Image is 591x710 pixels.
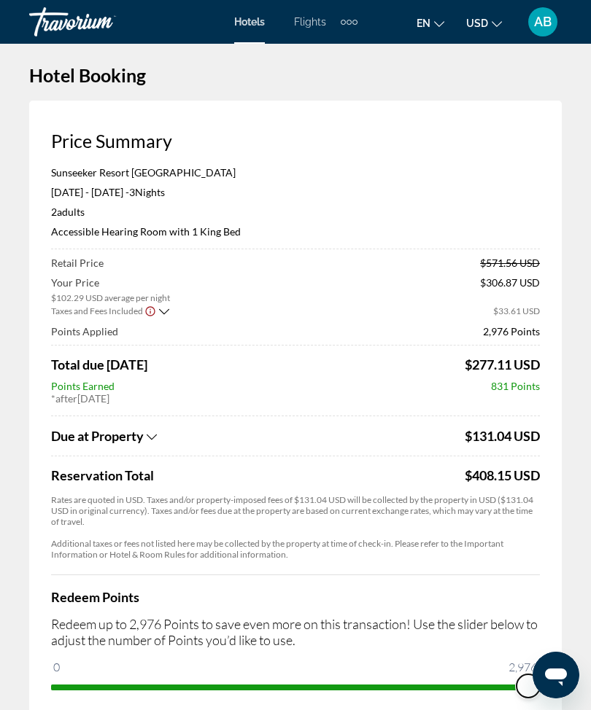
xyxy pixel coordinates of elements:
p: Rates are quoted in USD. Taxes and/or property-imposed fees of $131.04 USD will be collected by t... [51,494,540,527]
span: $306.87 USD [480,276,540,303]
button: Show Taxes and Fees disclaimer [144,304,156,317]
span: AB [534,15,552,29]
span: Total due [DATE] [51,356,147,372]
span: Due at Property [51,428,144,444]
span: Adults [57,206,85,218]
span: $102.29 USD average per night [51,292,170,303]
iframe: Button to launch messaging window [533,652,579,698]
span: Points Earned [51,380,115,392]
div: $408.15 USD [465,467,540,483]
button: Show Taxes and Fees breakdown [51,427,461,445]
button: Change language [417,12,444,34]
h4: Redeem Points [51,589,540,605]
span: $277.11 USD [465,356,540,372]
span: en [417,17,430,29]
p: Additional taxes or fees not listed here may be collected by the property at time of check-in. Pl... [51,538,540,560]
span: $33.61 USD [493,305,540,316]
p: Sunseeker Resort [GEOGRAPHIC_DATA] [51,166,540,179]
span: Your Price [51,276,170,289]
p: Accessible Hearing Room with 1 King Bed [51,225,540,238]
span: after [55,392,77,405]
span: Retail Price [51,257,104,269]
span: 0 [51,658,62,676]
span: $571.56 USD [480,257,540,269]
span: USD [466,17,488,29]
span: ngx-slider [517,674,540,698]
ngx-slider: ngx-slider [51,684,540,687]
p: Redeem up to 2,976 Points to save even more on this transaction! Use the slider below to adjust t... [51,616,540,648]
button: User Menu [524,7,562,37]
span: Reservation Total [51,467,461,483]
div: * [DATE] [51,392,540,405]
h1: Hotel Booking [29,64,562,86]
span: Nights [135,186,165,198]
span: 2,976 Points [483,325,540,338]
button: Show Taxes and Fees breakdown [51,303,169,318]
span: 2,976 [506,658,539,676]
span: 831 Points [491,380,540,392]
span: Points Applied [51,325,118,338]
a: Hotels [234,16,265,28]
p: [DATE] - [DATE] - [51,186,540,198]
span: 2 [51,206,85,218]
a: Flights [294,16,326,28]
a: Travorium [29,3,175,41]
button: Extra navigation items [341,10,358,34]
button: Change currency [466,12,502,34]
span: $131.04 USD [465,428,540,444]
span: Taxes and Fees Included [51,305,143,316]
span: 3 [129,186,135,198]
h3: Price Summary [51,130,540,152]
